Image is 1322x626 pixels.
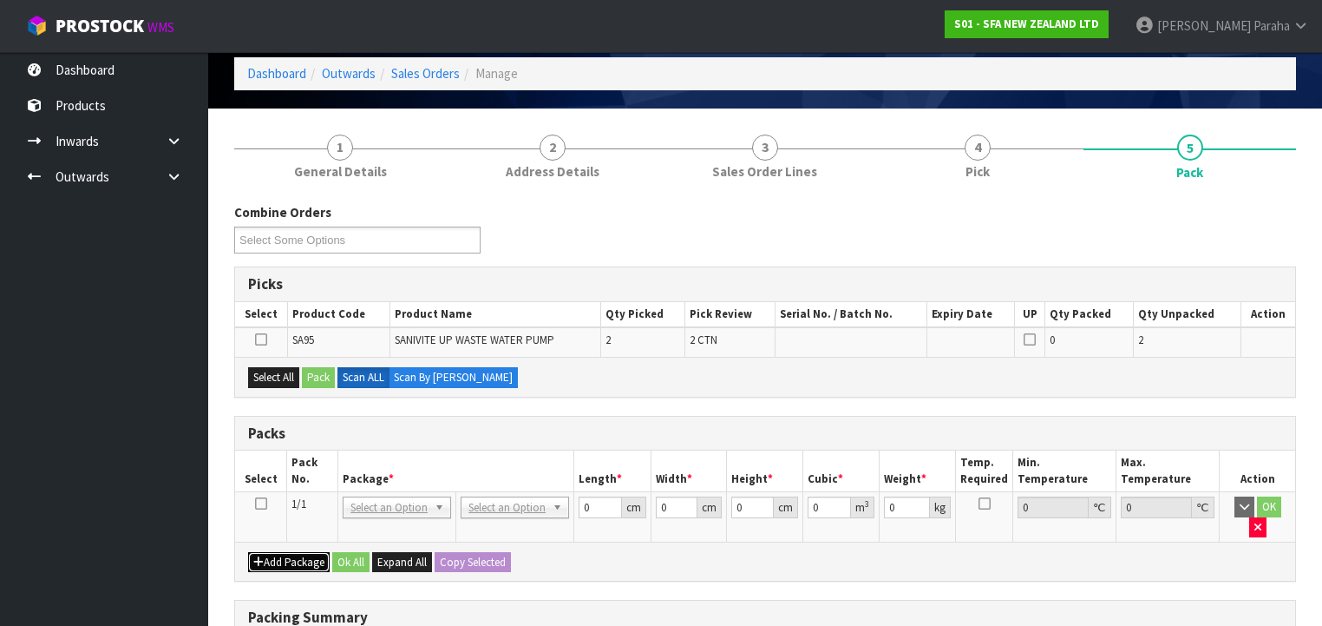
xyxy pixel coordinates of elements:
[1257,497,1281,517] button: OK
[775,302,927,327] th: Serial No. / Batch No.
[332,552,370,573] button: Ok All
[774,497,798,518] div: cm
[377,555,427,570] span: Expand All
[601,302,685,327] th: Qty Picked
[930,497,951,518] div: kg
[390,302,601,327] th: Product Name
[506,162,599,181] span: Address Details
[56,15,144,37] span: ProStock
[372,552,432,573] button: Expand All
[248,367,299,388] button: Select All
[1015,302,1045,327] th: UP
[1157,17,1251,34] span: [PERSON_NAME]
[605,333,611,347] span: 2
[291,497,306,511] span: 1/1
[1013,451,1116,491] th: Min. Temperature
[1089,497,1111,518] div: ℃
[395,333,554,347] span: SANIVITE UP WASTE WATER PUMP
[247,65,306,82] a: Dashboard
[956,451,1013,491] th: Temp. Required
[622,497,646,518] div: cm
[697,497,722,518] div: cm
[468,498,546,518] span: Select an Option
[435,552,511,573] button: Copy Selected
[685,302,775,327] th: Pick Review
[475,65,518,82] span: Manage
[1177,135,1203,161] span: 5
[235,451,287,491] th: Select
[651,451,727,491] th: Width
[879,451,955,491] th: Weight
[752,135,778,161] span: 3
[287,302,389,327] th: Product Code
[287,451,338,491] th: Pack No.
[302,367,335,388] button: Pack
[294,162,387,181] span: General Details
[1138,333,1143,347] span: 2
[338,451,574,491] th: Package
[712,162,817,181] span: Sales Order Lines
[248,610,1282,626] h3: Packing Summary
[954,16,1099,31] strong: S01 - SFA NEW ZEALAND LTD
[327,135,353,161] span: 1
[1220,451,1295,491] th: Action
[690,333,717,347] span: 2 CTN
[350,498,428,518] span: Select an Option
[1253,17,1290,34] span: Paraha
[1116,451,1220,491] th: Max. Temperature
[945,10,1109,38] a: S01 - SFA NEW ZEALAND LTD
[965,162,990,181] span: Pick
[865,498,869,510] sup: 3
[248,425,1282,442] h3: Packs
[235,302,287,327] th: Select
[540,135,566,161] span: 2
[965,135,991,161] span: 4
[391,65,460,82] a: Sales Orders
[147,19,174,36] small: WMS
[1050,333,1055,347] span: 0
[727,451,803,491] th: Height
[292,333,314,347] span: SA95
[234,203,331,221] label: Combine Orders
[389,367,518,388] label: Scan By [PERSON_NAME]
[322,65,376,82] a: Outwards
[1176,163,1203,181] span: Pack
[927,302,1015,327] th: Expiry Date
[248,276,1282,293] h3: Picks
[1240,302,1295,327] th: Action
[803,451,879,491] th: Cubic
[1045,302,1134,327] th: Qty Packed
[1192,497,1214,518] div: ℃
[248,552,330,573] button: Add Package
[1134,302,1240,327] th: Qty Unpacked
[26,15,48,36] img: cube-alt.png
[574,451,651,491] th: Length
[337,367,389,388] label: Scan ALL
[851,497,874,518] div: m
